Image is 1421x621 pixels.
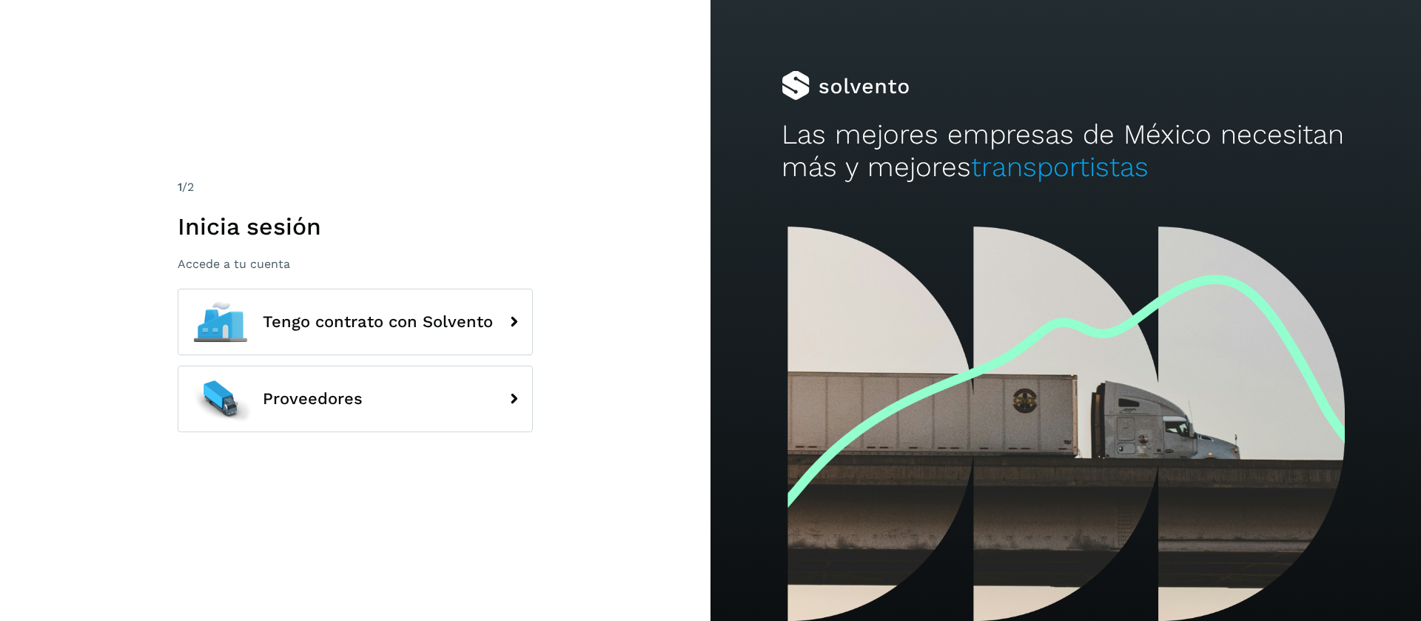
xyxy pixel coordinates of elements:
[178,366,533,432] button: Proveedores
[178,257,533,271] p: Accede a tu cuenta
[178,180,182,194] span: 1
[263,313,493,331] span: Tengo contrato con Solvento
[178,289,533,355] button: Tengo contrato con Solvento
[178,178,533,196] div: /2
[263,390,363,408] span: Proveedores
[178,212,533,241] h1: Inicia sesión
[971,151,1149,183] span: transportistas
[782,118,1350,184] h2: Las mejores empresas de México necesitan más y mejores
